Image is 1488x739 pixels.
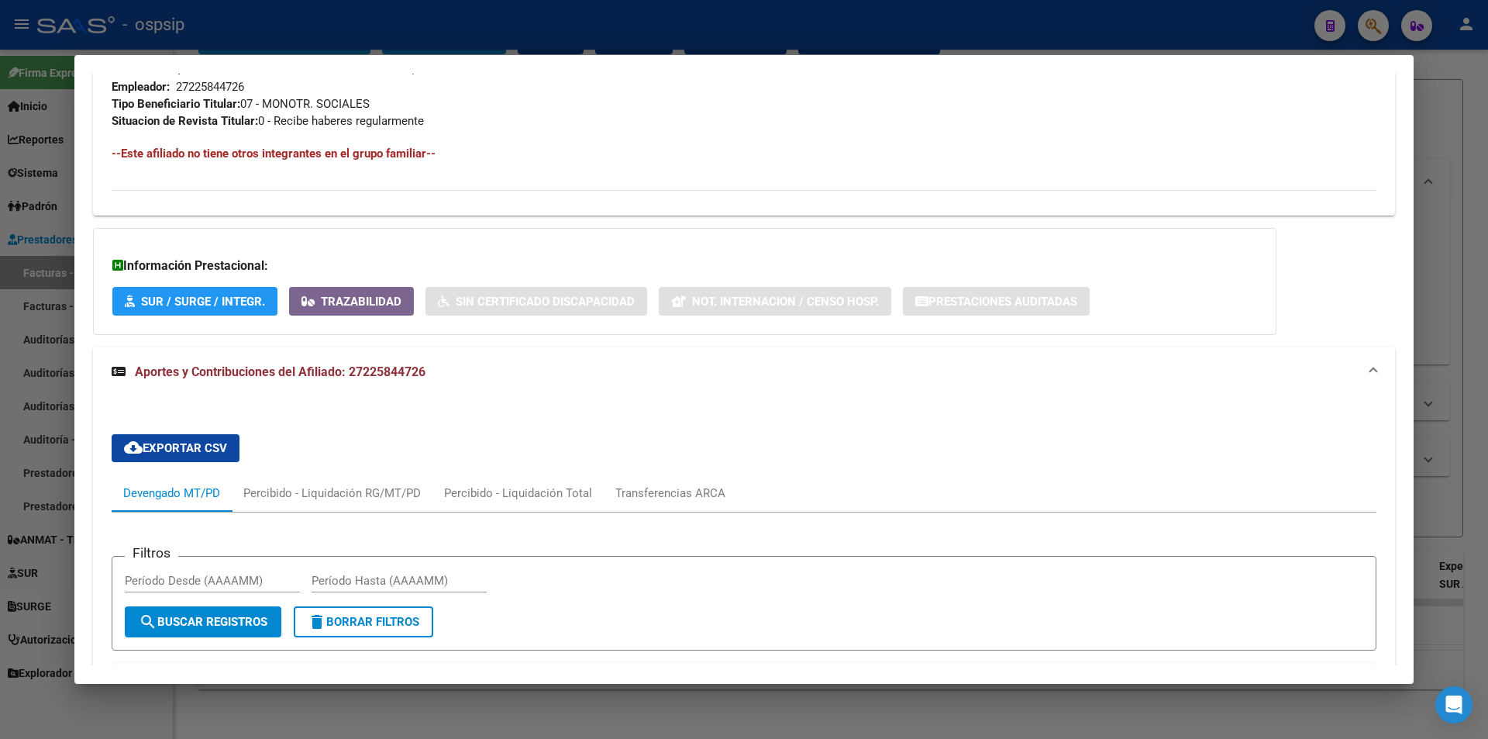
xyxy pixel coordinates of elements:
[112,97,240,111] strong: Tipo Beneficiario Titular:
[903,287,1090,316] button: Prestaciones Auditadas
[659,287,891,316] button: Not. Internacion / Censo Hosp.
[277,663,354,696] datatable-header-cell: Trf Total
[114,663,176,696] datatable-header-cell: Período
[176,78,244,95] div: 27225844726
[125,606,281,637] button: Buscar Registros
[141,295,265,309] span: SUR / SURGE / INTEGR.
[112,80,170,94] strong: Empleador:
[444,485,592,502] div: Percibido - Liquidación Total
[176,663,261,696] datatable-header-cell: CUIT
[139,613,157,631] mat-icon: search
[321,295,401,309] span: Trazabilidad
[261,663,277,696] datatable-header-cell: |
[447,663,525,696] datatable-header-cell: MT Intereses
[112,97,370,111] span: 07 - MONOTR. SOCIALES
[308,613,326,631] mat-icon: delete
[703,663,780,696] datatable-header-cell: PD Intereses
[112,63,212,77] strong: Gerenciador / Plan:
[370,663,447,696] datatable-header-cell: MT Bruto
[123,485,220,502] div: Devengado MT/PD
[780,663,866,696] datatable-header-cell: PD Deuda
[112,114,258,128] strong: Situacion de Revista Titular:
[112,114,424,128] span: 0 - Recibe haberes regularmente
[135,364,425,379] span: Aportes y Contribuciones del Afiliado: 27225844726
[294,606,433,637] button: Borrar Filtros
[125,544,178,561] h3: Filtros
[692,295,879,309] span: Not. Internacion / Censo Hosp.
[139,615,267,629] span: Buscar Registros
[124,441,227,455] span: Exportar CSV
[112,63,462,77] span: A09 - MUTUAL LA CASA DEL MEDICO / Sin Plan
[354,663,370,696] datatable-header-cell: |
[615,485,725,502] div: Transferencias ARCA
[610,663,625,696] datatable-header-cell: |
[525,663,610,696] datatable-header-cell: Deuda MT
[93,347,1395,397] mat-expansion-panel-header: Aportes y Contribuciones del Afiliado: 27225844726
[625,663,703,696] datatable-header-cell: PD Bruto
[124,438,143,457] mat-icon: cloud_download
[243,485,421,502] div: Percibido - Liquidación RG/MT/PD
[456,295,635,309] span: Sin Certificado Discapacidad
[289,287,414,316] button: Trazabilidad
[112,287,277,316] button: SUR / SURGE / INTEGR.
[928,295,1077,309] span: Prestaciones Auditadas
[112,434,239,462] button: Exportar CSV
[425,287,647,316] button: Sin Certificado Discapacidad
[112,145,1376,162] h4: --Este afiliado no tiene otros integrantes en el grupo familiar--
[1435,686,1472,723] div: Open Intercom Messenger
[308,615,419,629] span: Borrar Filtros
[112,257,1257,275] h3: Información Prestacional:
